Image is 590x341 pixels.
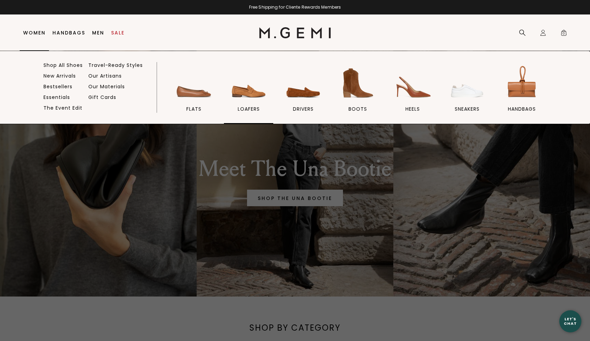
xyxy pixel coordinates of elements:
[186,106,201,112] span: flats
[559,317,581,325] div: Let's Chat
[43,105,82,111] a: The Event Edit
[43,94,70,100] a: Essentials
[388,64,437,124] a: heels
[88,83,125,90] a: Our Materials
[293,106,314,112] span: drivers
[169,64,218,124] a: flats
[508,106,536,112] span: handbags
[259,27,331,38] img: M.Gemi
[284,64,323,102] img: drivers
[393,64,432,102] img: heels
[43,83,72,90] a: Bestsellers
[560,31,567,38] span: 0
[52,30,85,36] a: Handbags
[88,62,143,68] a: Travel-Ready Styles
[455,106,480,112] span: sneakers
[23,30,46,36] a: Women
[238,106,260,112] span: loafers
[333,64,382,124] a: BOOTS
[111,30,125,36] a: Sale
[175,64,213,102] img: flats
[88,73,122,79] a: Our Artisans
[348,106,367,112] span: BOOTS
[88,94,116,100] a: Gift Cards
[92,30,104,36] a: Men
[448,64,486,102] img: sneakers
[503,64,541,102] img: handbags
[338,64,377,102] img: BOOTS
[498,64,547,124] a: handbags
[279,64,328,124] a: drivers
[229,64,268,102] img: loafers
[224,64,273,124] a: loafers
[43,73,76,79] a: New Arrivals
[443,64,492,124] a: sneakers
[43,62,83,68] a: Shop All Shoes
[405,106,420,112] span: heels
